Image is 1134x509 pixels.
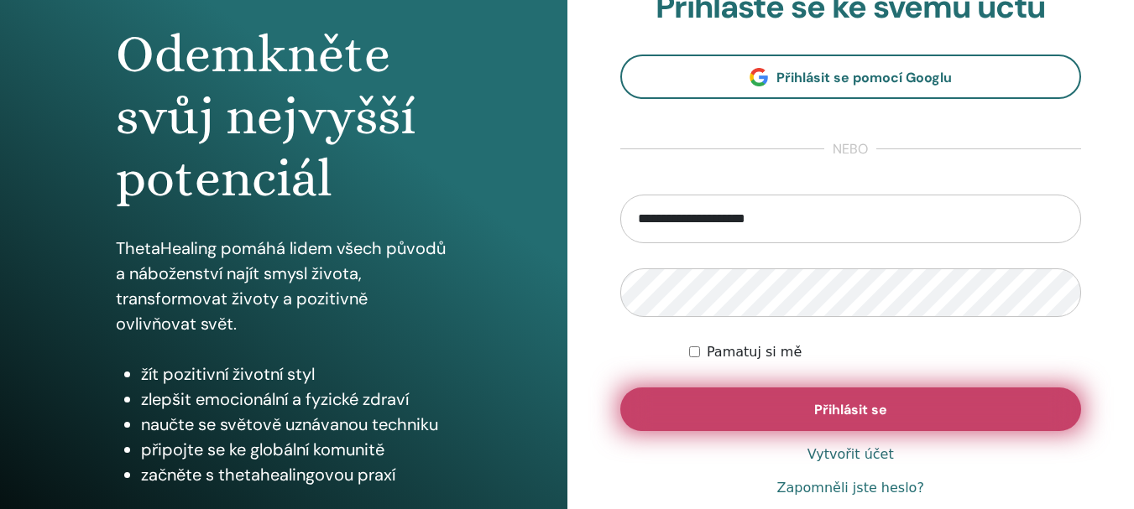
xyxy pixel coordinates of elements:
a: Přihlásit se pomocí Googlu [620,55,1082,99]
font: Vytvořit účet [807,446,894,462]
font: Přihlásit se pomocí Googlu [776,69,952,86]
font: nebo [833,140,868,158]
font: zlepšit emocionální a fyzické zdraví [141,388,409,410]
a: Vytvořit účet [807,444,894,465]
font: Pamatuj si mě [707,344,802,360]
font: začněte s thetahealingovou praxí [141,464,395,486]
font: naučte se světově uznávanou techniku [141,413,438,435]
div: Udržovat ověřený/á na dobu neurčitou nebo dokud se ručně neodhlásím [689,342,1081,362]
font: žít pozitivní životní styl [141,363,315,385]
font: Zapomněli jste heslo? [777,480,924,496]
font: ThetaHealing pomáhá lidem všech původů a náboženství najít smysl života, transformovat životy a p... [116,237,446,335]
button: Přihlásit se [620,387,1082,431]
font: Odemkněte svůj nejvyšší potenciál [116,24,415,209]
font: Přihlásit se [814,401,887,418]
font: připojte se ke globální komunitě [141,439,384,460]
a: Zapomněli jste heslo? [777,478,924,498]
